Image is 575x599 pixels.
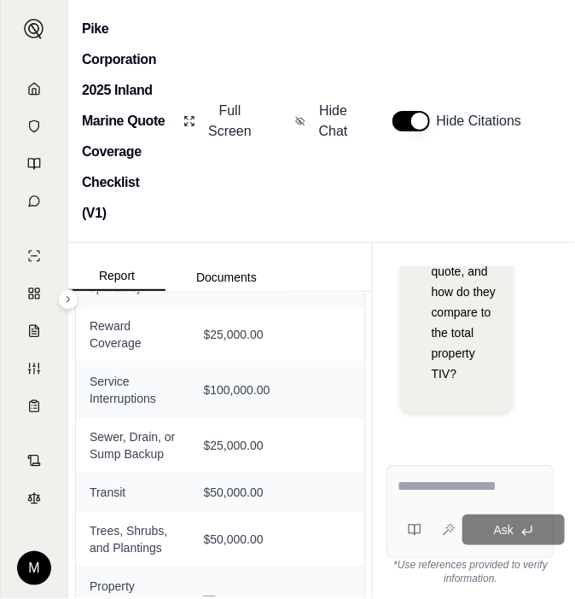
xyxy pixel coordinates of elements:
[494,523,514,537] span: Ask
[316,101,351,142] span: Hide Chat
[204,326,351,343] span: $25,000.00
[11,239,57,273] a: Single Policy
[90,317,177,352] span: Reward Coverage
[11,352,57,386] a: Custom Report
[204,381,351,398] span: $100,000.00
[177,94,261,148] button: Full Screen
[24,19,44,39] img: Expand sidebar
[90,373,177,407] span: Service Interruptions
[11,389,57,423] a: Coverage Table
[386,558,555,585] div: *Use references provided to verify information.
[68,262,166,291] button: Report
[11,481,57,515] a: Legal Search Engine
[206,101,254,142] span: Full Screen
[166,264,287,291] button: Documents
[288,94,358,148] button: Hide Chat
[90,428,177,462] span: Sewer, Drain, or Sump Backup
[11,147,57,181] a: Prompt Library
[462,515,565,545] button: Ask
[90,484,177,501] span: Transit
[437,111,532,131] span: Hide Citations
[58,289,78,310] button: Expand sidebar
[11,444,57,478] a: Contract Analysis
[204,437,351,454] span: $25,000.00
[11,184,57,218] a: Chat
[11,109,57,143] a: Documents Vault
[90,522,177,556] span: Trees, Shrubs, and Plantings
[17,551,51,585] div: M
[11,276,57,311] a: Policy Comparisons
[11,72,57,106] a: Home
[204,531,351,548] span: $50,000.00
[17,12,51,46] button: Expand sidebar
[204,484,351,501] span: $50,000.00
[11,314,57,348] a: Claim Coverage
[82,14,167,229] h2: Pike Corporation 2025 Inland Marine Quote Coverage Checklist (V1)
